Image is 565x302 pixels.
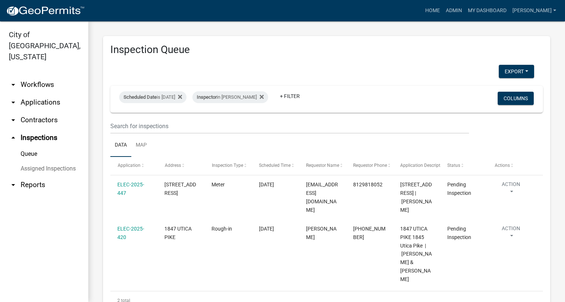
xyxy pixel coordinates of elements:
button: Action [494,225,527,243]
a: + Filter [274,89,306,103]
span: Application [117,163,140,168]
a: My Dashboard [465,4,509,18]
i: arrow_drop_down [9,80,18,89]
span: Pending Inspection [447,182,471,196]
i: arrow_drop_up [9,133,18,142]
span: Rough-in [212,226,232,232]
datatable-header-cell: Application Description [393,157,440,175]
span: Inspector [197,94,217,100]
span: Address [164,163,181,168]
a: Map [131,134,151,157]
button: Columns [498,92,534,105]
datatable-header-cell: Inspection Type [205,157,252,175]
span: Meter [212,182,225,187]
a: Admin [443,4,465,18]
span: Scheduled Date [124,94,157,100]
input: Search for inspections [110,119,469,134]
span: Application Description [400,163,447,168]
button: Action [494,180,527,199]
a: ELEC-2025-447 [117,182,144,196]
span: Josh Walker [306,226,337,240]
span: Scheduled Time [259,163,291,168]
div: is [DATE] [119,91,186,103]
span: 1847 UTICA PIKE 1845 Utica Pike | Kellems Brent & Dana [400,226,432,282]
a: ELEC-2025-420 [117,226,144,240]
span: 2317 EAST 10TH STREET 2317 E 10TH ST., LOT 43 | Leftwitch James H Trustee [400,182,432,213]
span: Inspection Type [212,163,243,168]
datatable-header-cell: Status [440,157,487,175]
datatable-header-cell: Address [157,157,205,175]
i: arrow_drop_down [9,98,18,107]
button: Export [499,65,534,78]
a: Data [110,134,131,157]
datatable-header-cell: Scheduled Time [252,157,299,175]
span: Requestor Name [306,163,339,168]
datatable-header-cell: Requestor Name [299,157,346,175]
span: Pending Inspection [447,226,471,240]
datatable-header-cell: Actions [487,157,534,175]
datatable-header-cell: Requestor Phone [346,157,393,175]
datatable-header-cell: Application [110,157,157,175]
span: Requestor Phone [353,163,387,168]
a: Home [422,4,443,18]
div: in [PERSON_NAME] [192,91,268,103]
span: 2317 EAST 10TH STREET [164,182,196,196]
i: arrow_drop_down [9,180,18,189]
i: arrow_drop_down [9,116,18,124]
span: Actions [494,163,509,168]
h3: Inspection Queue [110,43,543,56]
span: 1847 UTICA PIKE [164,226,192,240]
span: 812-704-6877 [353,226,385,240]
span: Status [447,163,460,168]
a: [PERSON_NAME] [509,4,559,18]
div: [DATE] [259,180,292,189]
span: Stevegream4@gmail.com [306,182,338,213]
span: 8129818052 [353,182,383,187]
div: [DATE] [259,225,292,233]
